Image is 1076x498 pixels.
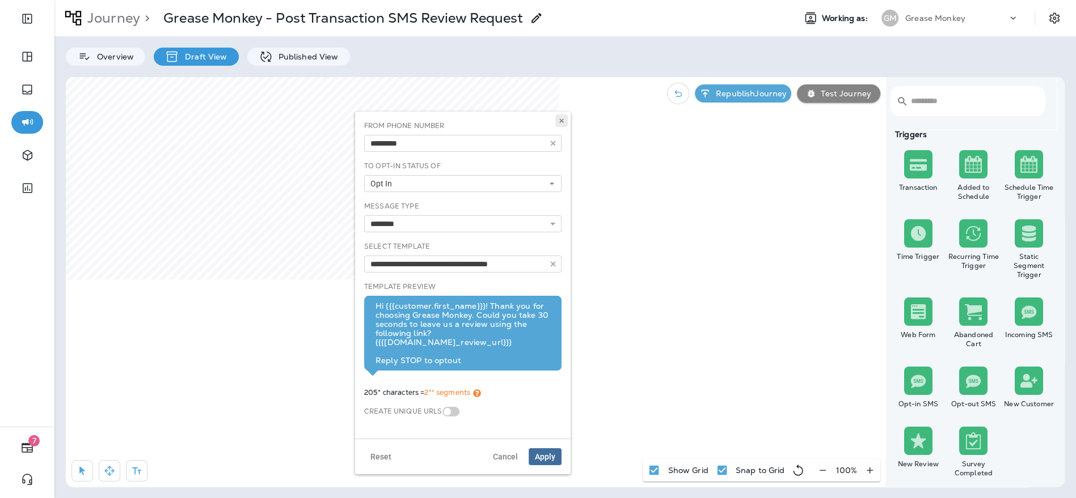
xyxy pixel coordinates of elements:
[140,10,150,27] p: >
[893,330,944,339] div: Web Form
[424,388,470,397] span: 2** segments
[836,466,857,475] p: 100 %
[891,130,1057,139] div: Triggers
[364,448,398,465] button: Reset
[948,399,999,408] div: Opt-out SMS
[529,448,562,465] button: Apply
[893,183,944,192] div: Transaction
[83,10,140,27] p: Journey
[1003,399,1054,408] div: New Customer
[948,252,999,270] div: Recurring Time Trigger
[1044,8,1065,28] button: Settings
[1003,183,1054,201] div: Schedule Time Trigger
[822,14,870,23] span: Working as:
[179,52,227,61] p: Draft View
[370,453,391,461] span: Reset
[11,436,43,459] button: 7
[364,202,419,211] label: Message Type
[711,89,787,98] p: Republish Journey
[11,7,43,30] button: Expand Sidebar
[948,330,999,348] div: Abandoned Cart
[493,453,518,461] span: Cancel
[948,459,999,478] div: Survey Completed
[370,179,396,189] span: Opt In
[881,10,898,27] div: GM
[364,282,436,291] label: Template Preview
[948,183,999,201] div: Added to Schedule
[535,453,555,461] span: Apply
[487,448,524,465] button: Cancel
[364,407,442,416] label: Create Unique URLs
[364,388,481,397] span: 205* characters =
[273,52,339,61] p: Published View
[668,466,708,475] p: Show Grid
[1003,252,1054,279] div: Static Segment Trigger
[364,161,441,171] label: To Opt-In Status Of
[163,10,523,27] p: Grease Monkey - Post Transaction SMS Review Request
[91,52,134,61] p: Overview
[695,84,791,103] button: RepublishJourney
[28,435,40,446] span: 7
[364,121,444,130] label: From Phone Number
[797,84,880,103] button: Test Journey
[364,175,562,192] button: Opt In
[893,459,944,469] div: New Review
[364,242,430,251] label: Select Template
[1003,330,1054,339] div: Incoming SMS
[893,252,944,261] div: Time Trigger
[893,399,944,408] div: Opt-in SMS
[816,89,871,98] p: Test Journey
[905,14,965,23] p: Grease Monkey
[375,301,550,365] div: Hi {{{customer.first_name}}}! Thank you for choosing Grease Monkey. Could you take 30 seconds to ...
[736,466,785,475] p: Snap to Grid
